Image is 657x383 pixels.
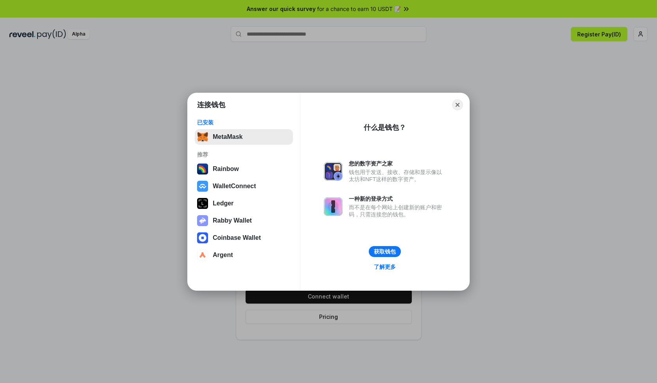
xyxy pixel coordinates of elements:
[213,165,239,173] div: Rainbow
[213,252,233,259] div: Argent
[195,178,293,194] button: WalletConnect
[197,119,291,126] div: 已安装
[195,196,293,211] button: Ledger
[195,247,293,263] button: Argent
[369,262,400,272] a: 了解更多
[349,195,446,202] div: 一种新的登录方式
[197,232,208,243] img: svg+xml,%3Csvg%20width%3D%2228%22%20height%3D%2228%22%20viewBox%3D%220%200%2028%2028%22%20fill%3D...
[349,160,446,167] div: 您的数字资产之家
[349,204,446,218] div: 而不是在每个网站上创建新的账户和密码，只需连接您的钱包。
[195,129,293,145] button: MetaMask
[374,248,396,255] div: 获取钱包
[452,99,463,110] button: Close
[213,234,261,241] div: Coinbase Wallet
[195,161,293,177] button: Rainbow
[213,133,242,140] div: MetaMask
[197,250,208,261] img: svg+xml,%3Csvg%20width%3D%2228%22%20height%3D%2228%22%20viewBox%3D%220%200%2028%2028%22%20fill%3D...
[197,215,208,226] img: svg+xml,%3Csvg%20xmlns%3D%22http%3A%2F%2Fwww.w3.org%2F2000%2Fsvg%22%20fill%3D%22none%22%20viewBox...
[349,169,446,183] div: 钱包用于发送、接收、存储和显示像以太坊和NFT这样的数字资产。
[324,197,343,216] img: svg+xml,%3Csvg%20xmlns%3D%22http%3A%2F%2Fwww.w3.org%2F2000%2Fsvg%22%20fill%3D%22none%22%20viewBox...
[369,246,401,257] button: 获取钱包
[213,200,233,207] div: Ledger
[197,181,208,192] img: svg+xml,%3Csvg%20width%3D%2228%22%20height%3D%2228%22%20viewBox%3D%220%200%2028%2028%22%20fill%3D...
[213,217,252,224] div: Rabby Wallet
[374,263,396,270] div: 了解更多
[324,162,343,181] img: svg+xml,%3Csvg%20xmlns%3D%22http%3A%2F%2Fwww.w3.org%2F2000%2Fsvg%22%20fill%3D%22none%22%20viewBox...
[197,151,291,158] div: 推荐
[195,213,293,228] button: Rabby Wallet
[197,198,208,209] img: svg+xml,%3Csvg%20xmlns%3D%22http%3A%2F%2Fwww.w3.org%2F2000%2Fsvg%22%20width%3D%2228%22%20height%3...
[364,123,406,132] div: 什么是钱包？
[197,131,208,142] img: svg+xml,%3Csvg%20fill%3D%22none%22%20height%3D%2233%22%20viewBox%3D%220%200%2035%2033%22%20width%...
[197,100,225,110] h1: 连接钱包
[197,164,208,174] img: svg+xml,%3Csvg%20width%3D%22120%22%20height%3D%22120%22%20viewBox%3D%220%200%20120%20120%22%20fil...
[213,183,256,190] div: WalletConnect
[195,230,293,246] button: Coinbase Wallet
